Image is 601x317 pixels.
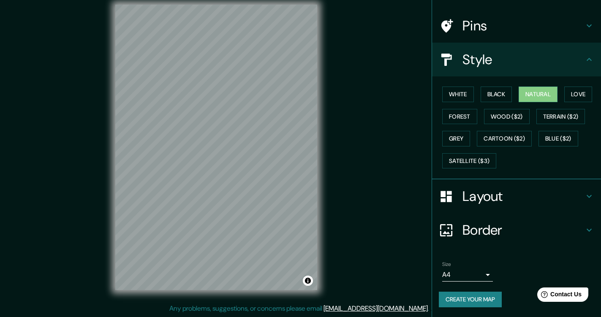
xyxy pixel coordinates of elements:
[477,131,532,146] button: Cartoon ($2)
[526,284,592,308] iframe: Help widget launcher
[430,303,432,314] div: .
[432,213,601,247] div: Border
[432,9,601,43] div: Pins
[442,109,477,125] button: Forest
[442,153,496,169] button: Satellite ($3)
[432,179,601,213] div: Layout
[462,188,584,205] h4: Layout
[462,17,584,34] h4: Pins
[115,5,317,290] canvas: Map
[442,87,474,102] button: White
[442,261,451,268] label: Size
[536,109,585,125] button: Terrain ($2)
[442,268,493,282] div: A4
[484,109,530,125] button: Wood ($2)
[439,292,502,307] button: Create your map
[324,304,428,313] a: [EMAIL_ADDRESS][DOMAIN_NAME]
[432,43,601,76] div: Style
[462,222,584,238] h4: Border
[462,51,584,68] h4: Style
[481,87,512,102] button: Black
[519,87,557,102] button: Natural
[303,276,313,286] button: Toggle attribution
[169,303,429,314] p: Any problems, suggestions, or concerns please email .
[429,303,430,314] div: .
[538,131,578,146] button: Blue ($2)
[442,131,470,146] button: Grey
[564,87,592,102] button: Love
